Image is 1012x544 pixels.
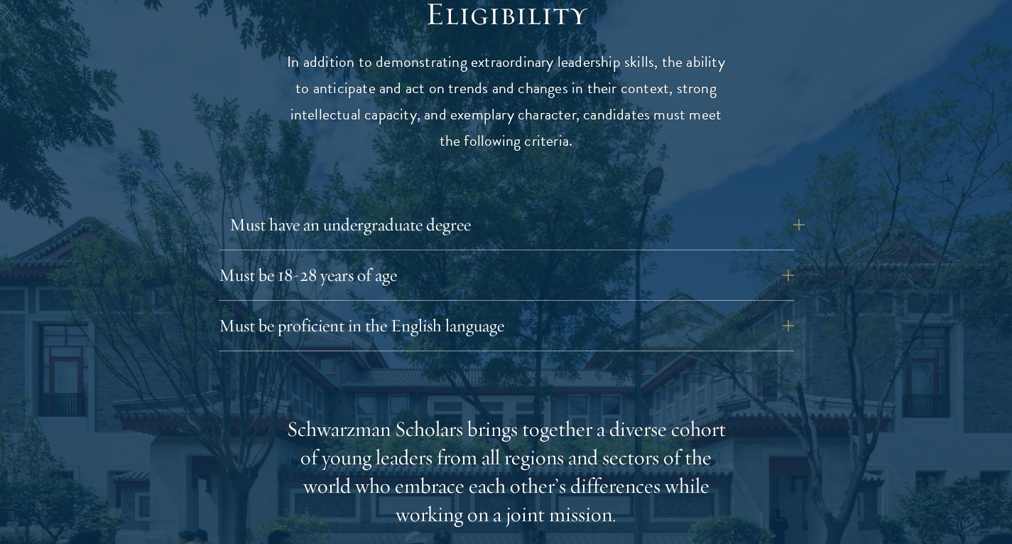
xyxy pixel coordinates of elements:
[219,258,794,292] button: Must be 18-28 years of age
[286,415,727,529] div: Schwarzman Scholars brings together a diverse cohort of young leaders from all regions and sector...
[229,208,805,242] button: Must have an undergraduate degree
[219,309,794,343] button: Must be proficient in the English language
[286,49,727,154] p: In addition to demonstrating extraordinary leadership skills, the ability to anticipate and act o...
